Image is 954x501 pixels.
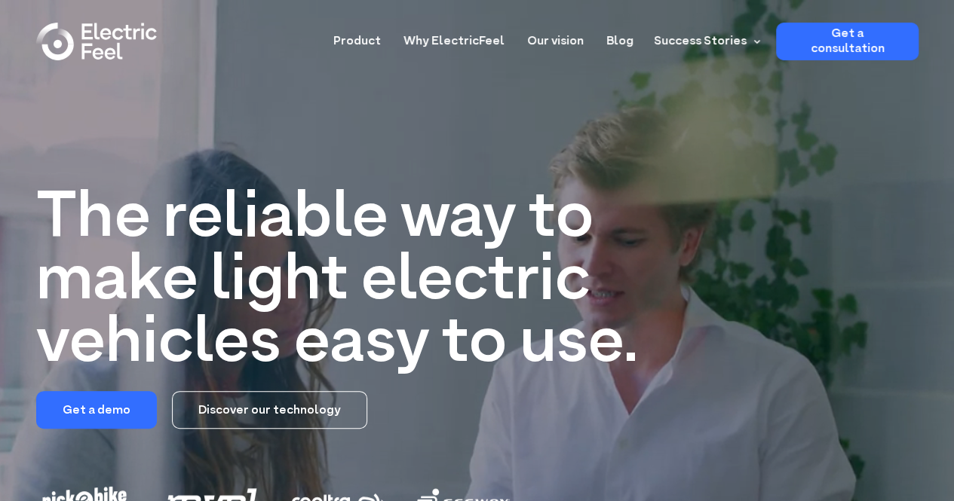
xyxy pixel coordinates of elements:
a: Discover our technology [172,391,367,429]
input: Submit [57,60,130,88]
a: Product [333,23,381,50]
a: Blog [606,23,633,50]
h1: The reliable way to make light electric vehicles easy to use. [36,188,665,376]
a: Our vision [527,23,584,50]
div: Success Stories [654,32,747,50]
a: Get a demo [36,391,157,429]
div: Success Stories [645,23,765,60]
iframe: Chatbot [854,402,933,480]
a: Get a consultation [776,23,919,60]
a: Why ElectricFeel [403,23,505,50]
